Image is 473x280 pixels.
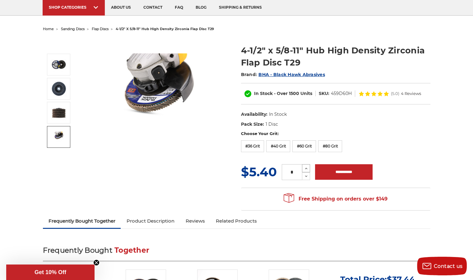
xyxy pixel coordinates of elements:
div: SHOP CATEGORIES [49,5,99,10]
h1: 4-1/2" x 5/8-11" Hub High Density Zirconia Flap Disc T29 [241,44,430,69]
span: Together [114,246,149,255]
label: Choose Your Grit: [241,131,430,137]
span: (5.0) [391,92,399,96]
span: Frequently Bought [43,246,112,255]
span: 4 Reviews [401,92,421,96]
img: Zirconia flap disc with screw hub [51,57,67,72]
dt: Pack Size: [241,121,264,128]
a: Related Products [210,214,262,228]
a: flap discs [92,27,109,31]
a: BHA - Black Hawk Abrasives [258,72,325,77]
a: home [43,27,54,31]
img: Zirconia flap disc with screw hub [96,53,220,136]
a: sanding discs [61,27,85,31]
span: 4-1/2" x 5/8-11" hub high density zirconia flap disc t29 [116,27,214,31]
button: Close teaser [93,260,100,266]
a: Reviews [180,214,210,228]
span: Contact us [434,263,463,269]
div: Get 10% OffClose teaser [6,264,95,280]
span: Get 10% Off [35,269,66,275]
img: 4-1/2" x 5/8-11" Hub High Density Zirconia Flap Disc T29 [51,81,67,97]
a: Frequently Bought Together [43,214,121,228]
span: Free Shipping on orders over $149 [284,193,387,205]
span: In Stock [254,91,273,96]
dd: In Stock [269,111,286,118]
dd: 1 Disc [265,121,278,128]
dd: 459D60H [331,90,352,97]
span: 1500 [289,91,299,96]
span: Units [300,91,312,96]
span: - Over [274,91,288,96]
img: 4-1/2" x 5/8-11" Hub High Density Zirconia Flap Disc T29 [51,105,67,120]
button: Contact us [417,257,467,275]
a: Product Description [121,214,180,228]
dt: SKU: [319,90,329,97]
span: $5.40 [241,164,277,179]
img: 4-1/2" x 5/8-11" Hub High Density Zirconia Flap Disc T29 [51,132,67,142]
span: Brand: [241,72,257,77]
dt: Availability: [241,111,267,118]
